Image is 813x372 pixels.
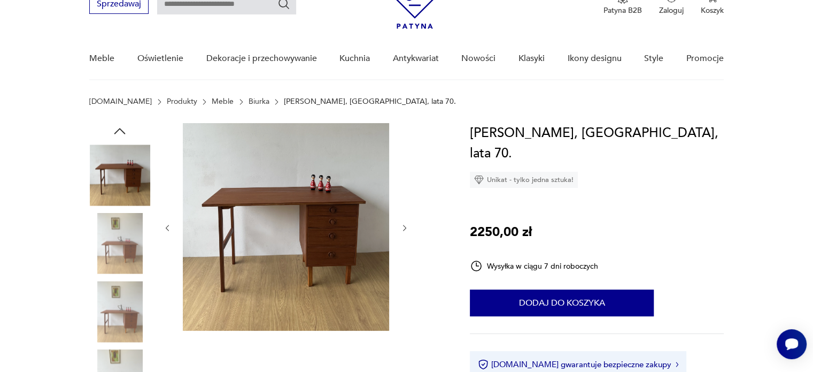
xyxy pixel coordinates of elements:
a: Style [644,38,663,79]
img: Zdjęcie produktu Biurko, Skandynawia, lata 70. [183,123,389,331]
iframe: Smartsupp widget button [777,329,807,359]
a: Klasyki [518,38,545,79]
img: Ikona diamentu [474,175,484,185]
img: Zdjęcie produktu Biurko, Skandynawia, lata 70. [89,213,150,274]
a: Produkty [167,97,197,106]
img: Ikona certyfikatu [478,359,489,370]
a: Biurka [249,97,269,106]
a: [DOMAIN_NAME] [89,97,152,106]
a: Promocje [686,38,724,79]
a: Antykwariat [393,38,439,79]
img: Ikona strzałki w prawo [676,362,679,367]
div: Wysyłka w ciągu 7 dni roboczych [470,260,598,272]
a: Meble [89,38,114,79]
div: Unikat - tylko jedna sztuka! [470,172,578,188]
a: Dekoracje i przechowywanie [206,38,316,79]
p: 2250,00 zł [470,222,532,242]
a: Nowości [461,38,495,79]
button: Dodaj do koszyka [470,290,654,316]
p: [PERSON_NAME], [GEOGRAPHIC_DATA], lata 70. [284,97,456,106]
h1: [PERSON_NAME], [GEOGRAPHIC_DATA], lata 70. [470,123,724,164]
a: Kuchnia [339,38,370,79]
p: Koszyk [701,5,724,16]
p: Zaloguj [659,5,684,16]
a: Meble [212,97,234,106]
a: Oświetlenie [137,38,183,79]
img: Zdjęcie produktu Biurko, Skandynawia, lata 70. [89,281,150,342]
img: Zdjęcie produktu Biurko, Skandynawia, lata 70. [89,145,150,206]
button: [DOMAIN_NAME] gwarantuje bezpieczne zakupy [478,359,678,370]
a: Ikony designu [567,38,621,79]
p: Patyna B2B [603,5,642,16]
a: Sprzedawaj [89,1,149,9]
